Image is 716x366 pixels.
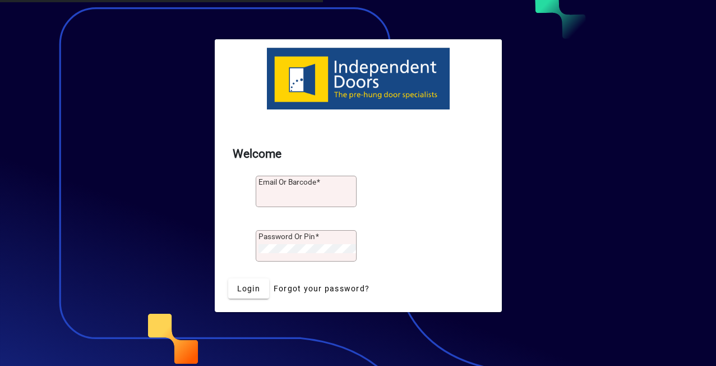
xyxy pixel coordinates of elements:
[233,145,484,163] h2: Welcome
[228,278,269,299] button: Login
[269,278,374,299] a: Forgot your password?
[237,283,260,295] span: Login
[258,177,316,186] mat-label: Email or Barcode
[274,283,369,295] span: Forgot your password?
[258,232,315,241] mat-label: Password or Pin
